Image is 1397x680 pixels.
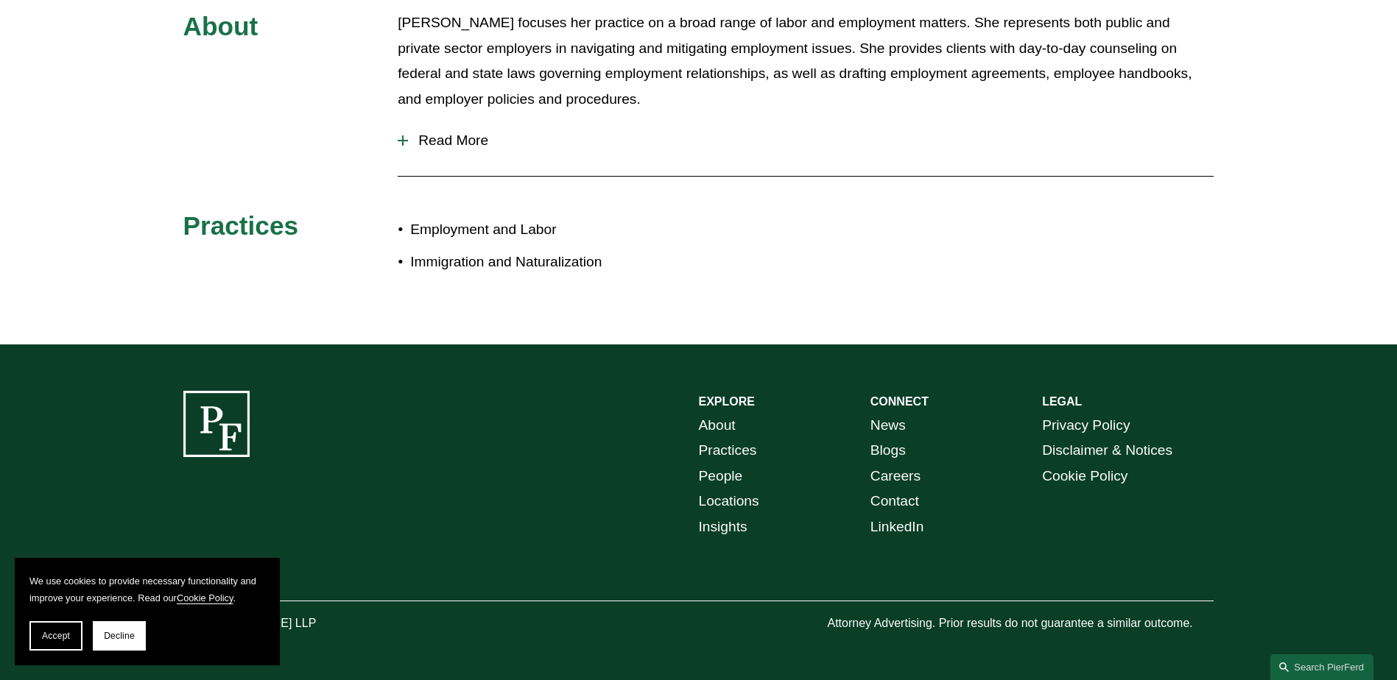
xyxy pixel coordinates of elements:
span: Accept [42,631,70,641]
a: Insights [699,514,747,540]
strong: EXPLORE [699,395,755,408]
section: Cookie banner [15,558,280,665]
p: Employment and Labor [410,217,698,243]
a: Cookie Policy [177,592,233,603]
a: Disclaimer & Notices [1042,438,1172,464]
p: Attorney Advertising. Prior results do not guarantee a similar outcome. [827,613,1214,634]
a: Locations [699,489,759,514]
p: © [PERSON_NAME] LLP [183,613,398,634]
span: Read More [408,132,1214,149]
span: About [183,12,258,40]
p: We use cookies to provide necessary functionality and improve your experience. Read our . [29,573,265,606]
button: Decline [93,621,146,651]
a: LinkedIn [870,514,924,540]
span: Decline [104,631,135,641]
a: Search this site [1270,654,1373,680]
button: Read More [398,121,1214,160]
a: People [699,464,743,489]
a: Blogs [870,438,906,464]
strong: LEGAL [1042,395,1082,408]
p: Immigration and Naturalization [410,249,698,275]
a: Contact [870,489,919,514]
a: About [699,413,736,439]
button: Accept [29,621,82,651]
span: Practices [183,211,299,240]
a: News [870,413,906,439]
p: [PERSON_NAME] focuses her practice on a broad range of labor and employment matters. She represen... [398,10,1214,112]
a: Practices [699,438,757,464]
a: Cookie Policy [1042,464,1127,489]
a: Privacy Policy [1042,413,1130,439]
strong: CONNECT [870,395,929,408]
a: Careers [870,464,921,489]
